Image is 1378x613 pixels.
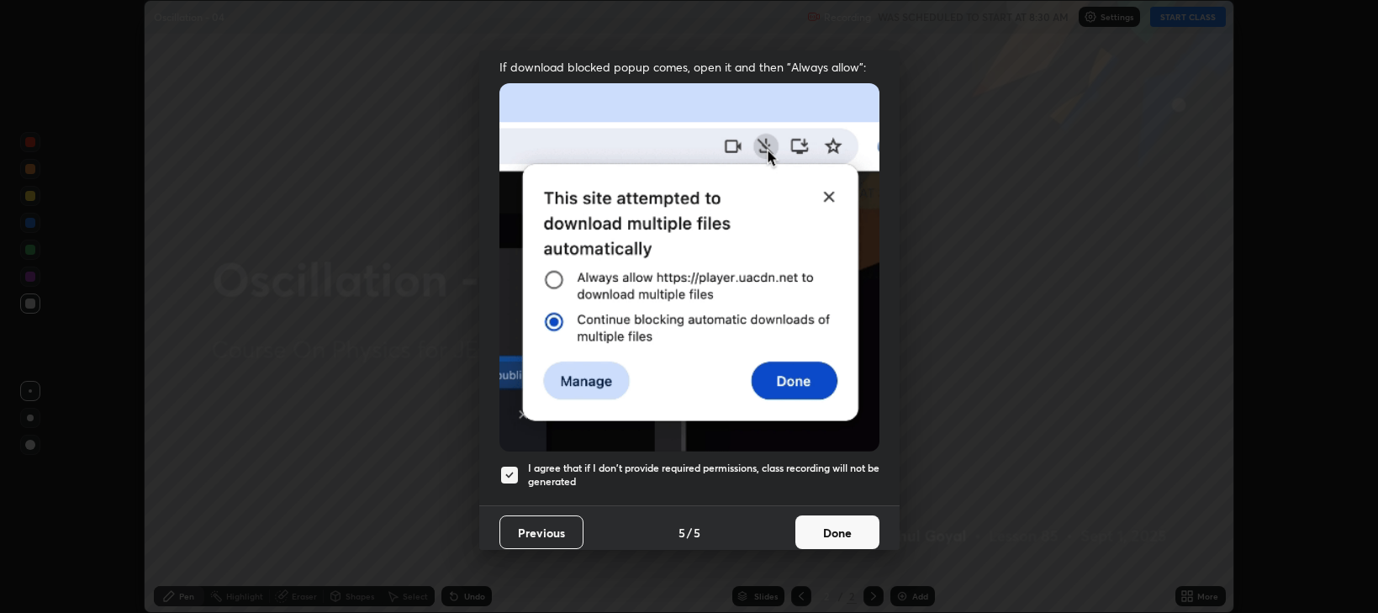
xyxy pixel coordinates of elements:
img: downloads-permission-blocked.gif [499,83,879,451]
button: Done [795,515,879,549]
h5: I agree that if I don't provide required permissions, class recording will not be generated [528,462,879,488]
h4: 5 [694,524,700,542]
button: Previous [499,515,583,549]
h4: / [687,524,692,542]
h4: 5 [678,524,685,542]
span: If download blocked popup comes, open it and then "Always allow": [499,59,879,75]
